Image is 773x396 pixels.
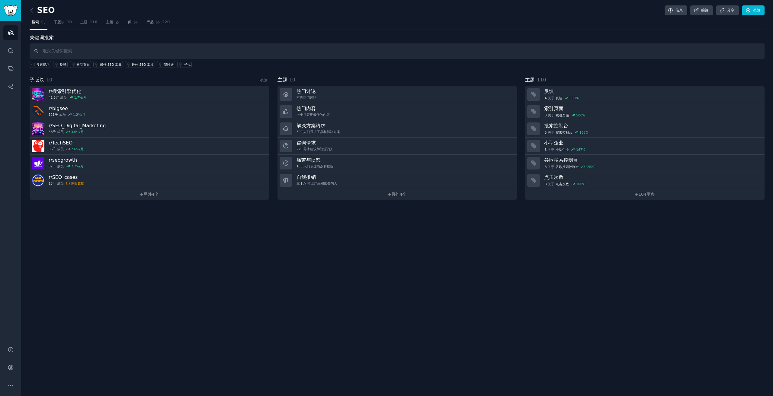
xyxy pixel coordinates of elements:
[71,164,76,168] font: 7.7
[727,8,734,12] font: 分享
[297,113,330,116] font: 上个月表现最佳的内容
[32,122,44,135] img: SEO_数字营销
[525,120,765,138] a: 搜索控制台5关于​​搜索控制台167%
[80,20,88,24] font: 主题
[30,120,269,138] a: r/SEO_Digital_Marketing58千成员3.6%/月
[297,96,316,99] font: 本周热门讨论
[277,155,517,172] a: 痛苦与愤怒103人们表达痛点和挫折
[143,192,152,197] font: 另外
[32,174,44,187] img: SEO案例
[545,182,547,186] font: 3
[67,20,72,24] font: 10
[391,192,399,197] font: 另外
[592,165,595,169] font: %
[32,20,39,24] font: 搜索
[548,131,554,134] font: 关于
[30,61,51,68] button: 搜索提示
[90,20,98,24] font: 110
[544,140,563,146] font: 小型企业
[49,123,52,128] font: r/
[544,106,563,111] font: 索引页面
[32,157,44,169] img: 皮肤生长
[556,96,562,100] font: 反馈
[32,88,44,101] img: 搜索引擎优化
[49,147,56,151] font: 36千
[76,130,84,134] font: %/月
[544,88,554,94] font: 反馈
[548,165,554,169] font: 关于
[57,182,64,185] font: 成员
[582,148,585,151] font: %
[78,17,100,30] a: 主题110
[297,182,306,185] font: 三十八
[545,148,547,151] font: 3
[297,140,316,146] font: 咨询请求
[582,182,585,186] font: %
[544,123,568,128] font: 搜索控制台
[556,131,572,134] font: 搜索控制台
[30,43,765,59] input: 观众关键词搜索
[146,20,154,24] font: 产品
[277,86,517,103] a: 热门讨论本周热门讨论
[297,164,303,168] font: 103
[100,63,122,66] font: 最佳 SEO 工具
[30,155,269,172] a: r/seogrowth32千成员7.7%/月
[303,164,333,168] font: 人们表达痛点和挫折
[30,86,269,103] a: r/搜索引擎优化41.5万成员1.7%/月
[104,17,122,30] a: 主题
[545,113,547,117] font: 3
[71,147,76,151] font: 2.6
[57,147,64,151] font: 成员
[52,174,78,180] font: SEO_cases
[277,120,517,138] a: 解决方案请求309人们寻求工具和解决方案
[152,192,159,197] font: 4个
[128,20,132,24] font: 问
[525,103,765,120] a: 索引页面3关于​​索引页面500%
[53,61,68,68] a: 反馈
[585,131,589,134] font: %
[78,113,86,116] font: %/月
[52,140,73,146] font: TechSEO
[32,140,44,152] img: TechSEO
[548,148,554,151] font: 关于
[277,103,517,120] a: 热门内容上个月表现最佳的内容
[307,182,337,185] font: 推出产品和服务的人
[60,96,67,99] font: 成员
[30,77,44,83] font: 子版块
[576,182,582,186] font: 100
[297,106,316,111] font: 热门内容
[126,17,140,30] a: 问
[297,130,303,134] font: 309
[30,103,269,120] a: r/bigseo121千成员1.2%/月
[556,182,569,186] font: 点击次数
[582,113,585,117] font: %
[32,105,44,118] img: 大搜索引擎优化
[579,131,585,134] font: 167
[297,147,303,151] font: 229
[753,8,760,12] font: 添加
[576,96,579,100] font: %
[548,96,554,100] font: 关于
[297,123,326,128] font: 解决方案请求
[59,113,66,116] font: 成员
[277,189,517,200] a: +另外4个
[635,192,638,197] font: +
[556,165,579,169] font: 谷歌搜索控制台
[525,86,765,103] a: 反馈4关于​​反馈800%
[545,131,547,134] font: 5
[49,88,52,94] font: r/
[157,61,175,68] a: 我讨厌
[701,8,708,12] font: 编辑
[76,164,84,168] font: %/月
[277,77,287,83] font: 主题
[162,20,170,24] font: 220
[297,157,321,163] font: 痛苦与愤怒
[52,157,77,163] font: seogrowth
[576,148,582,151] font: 167
[184,63,191,66] font: 寻找
[74,96,79,99] font: 1.7
[70,61,91,68] a: 索引页面
[52,106,68,111] font: bigseo
[525,77,535,83] font: 主题
[545,165,547,169] font: 3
